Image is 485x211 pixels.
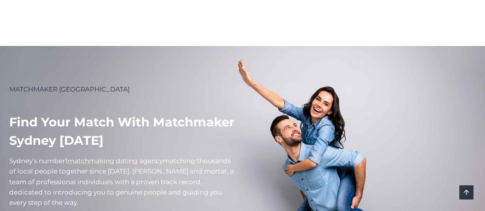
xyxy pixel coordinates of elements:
p: Sydney’s number atching thousands of local people together since [DATE]. [PERSON_NAME] and mortar... [9,156,237,208]
mark: m [163,157,170,165]
mark: 1 [65,157,67,165]
p: MATCHMAKER [GEOGRAPHIC_DATA] [9,84,237,95]
a: Scroll to top [459,185,473,200]
h1: Find your match with Matchmaker Sydney [DATE] [9,113,237,150]
a: matchmaking dating agency [67,157,163,165]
